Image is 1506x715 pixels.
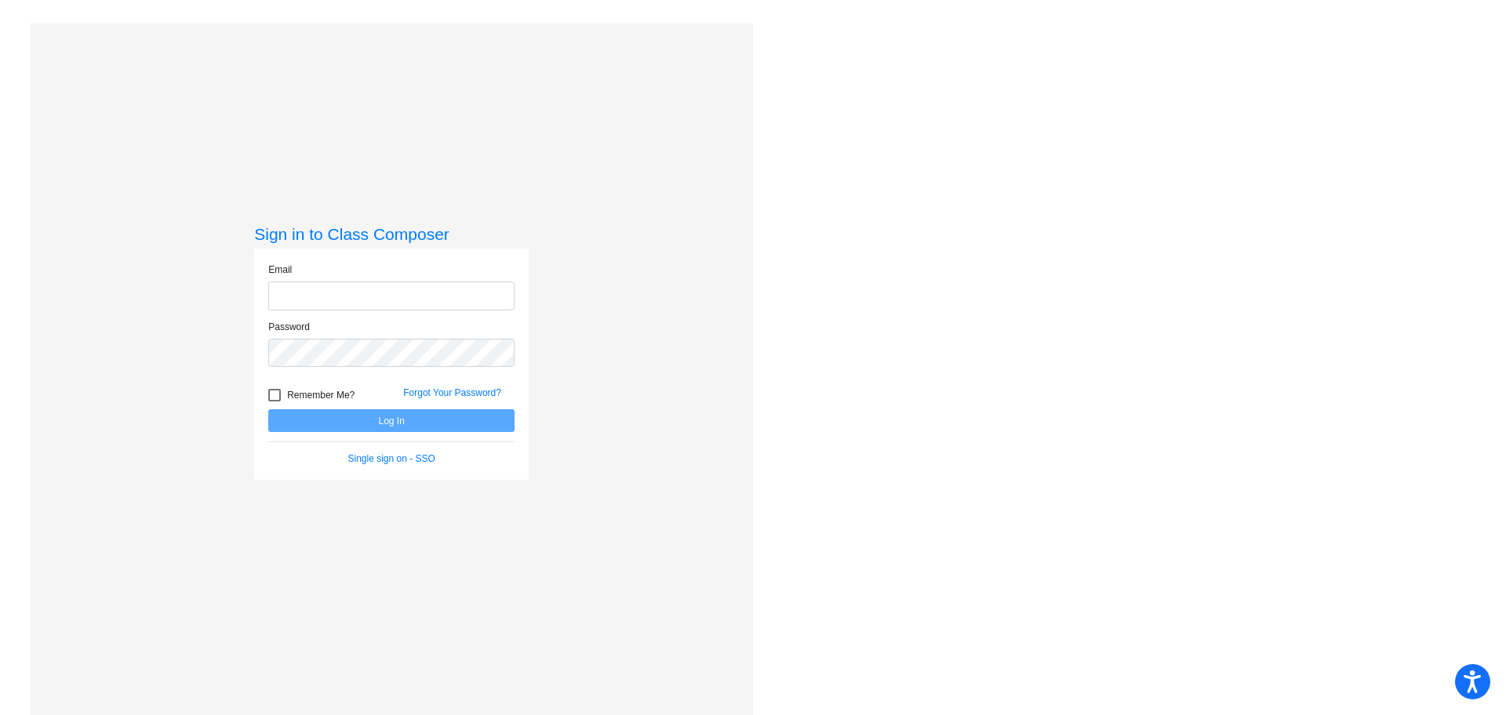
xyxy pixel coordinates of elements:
[254,224,529,244] h3: Sign in to Class Composer
[268,263,292,277] label: Email
[348,453,435,464] a: Single sign on - SSO
[268,320,310,334] label: Password
[403,387,501,398] a: Forgot Your Password?
[268,409,515,432] button: Log In
[287,386,355,405] span: Remember Me?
